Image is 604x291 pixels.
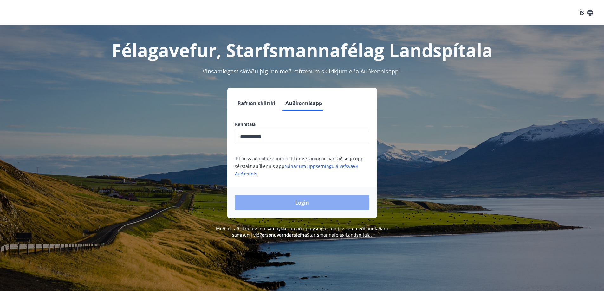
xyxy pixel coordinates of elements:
button: ÍS [576,7,596,18]
span: Til þess að nota kennitölu til innskráningar þarf að setja upp sérstakt auðkennis app [235,155,364,177]
span: Vinsamlegast skráðu þig inn með rafrænum skilríkjum eða Auðkennisappi. [203,67,402,75]
h1: Félagavefur, Starfsmannafélag Landspítala [81,38,523,62]
span: Með því að skrá þig inn samþykkir þú að upplýsingar um þig séu meðhöndlaðar í samræmi við Starfsm... [216,225,388,238]
label: Kennitala [235,121,369,128]
a: Persónuverndarstefna [259,232,307,238]
a: Nánar um uppsetningu á vefsvæði Auðkennis [235,163,358,177]
button: Rafræn skilríki [235,96,278,111]
button: Auðkennisapp [283,96,325,111]
button: Login [235,195,369,210]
